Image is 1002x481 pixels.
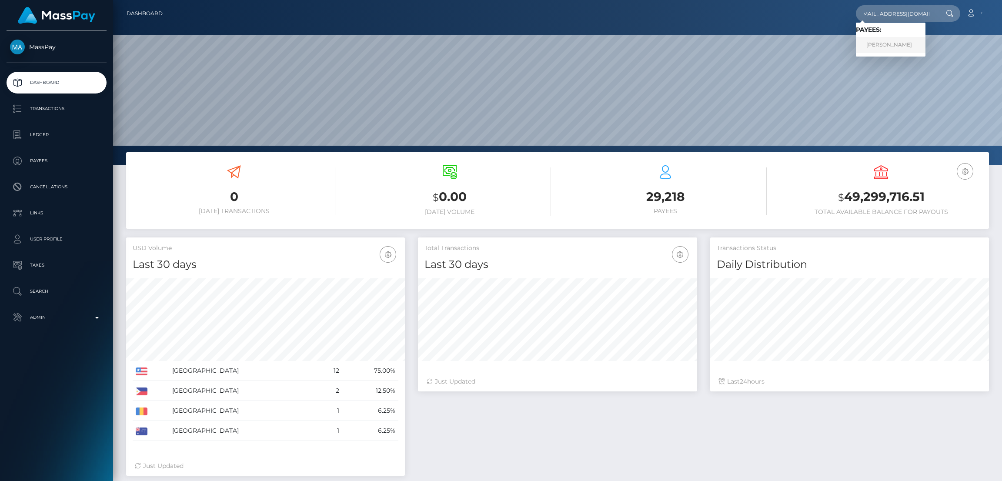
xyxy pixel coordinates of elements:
h6: Payees [564,207,767,215]
h6: Total Available Balance for Payouts [780,208,982,216]
a: Cancellations [7,176,107,198]
a: Transactions [7,98,107,120]
p: Dashboard [10,76,103,89]
a: Links [7,202,107,224]
td: 75.00% [342,361,398,381]
a: Dashboard [127,4,163,23]
td: [GEOGRAPHIC_DATA] [169,421,318,441]
img: PH.png [136,387,147,395]
h5: Total Transactions [424,244,690,253]
div: Last hours [719,377,980,386]
td: 12.50% [342,381,398,401]
span: 24 [740,377,747,385]
td: [GEOGRAPHIC_DATA] [169,401,318,421]
span: MassPay [7,43,107,51]
h6: [DATE] Volume [348,208,551,216]
td: 6.25% [342,401,398,421]
p: Cancellations [10,180,103,194]
img: RO.png [136,408,147,415]
td: [GEOGRAPHIC_DATA] [169,381,318,401]
h3: 0.00 [348,188,551,206]
small: $ [838,191,844,204]
td: 6.25% [342,421,398,441]
div: Just Updated [135,461,396,471]
a: Admin [7,307,107,328]
h3: 0 [133,188,335,205]
p: Payees [10,154,103,167]
a: [PERSON_NAME] [856,37,925,53]
td: 1 [318,421,342,441]
img: AU.png [136,428,147,435]
td: 12 [318,361,342,381]
h6: [DATE] Transactions [133,207,335,215]
a: Payees [7,150,107,172]
td: 2 [318,381,342,401]
div: Just Updated [427,377,688,386]
td: 1 [318,401,342,421]
a: Ledger [7,124,107,146]
p: Admin [10,311,103,324]
h4: Daily Distribution [717,257,982,272]
h4: Last 30 days [424,257,690,272]
p: Transactions [10,102,103,115]
a: Taxes [7,254,107,276]
a: User Profile [7,228,107,250]
img: US.png [136,367,147,375]
td: [GEOGRAPHIC_DATA] [169,361,318,381]
p: User Profile [10,233,103,246]
p: Links [10,207,103,220]
h6: Payees: [856,26,925,33]
p: Ledger [10,128,103,141]
h4: Last 30 days [133,257,398,272]
img: MassPay Logo [18,7,95,24]
img: MassPay [10,40,25,54]
h5: USD Volume [133,244,398,253]
small: $ [433,191,439,204]
p: Taxes [10,259,103,272]
a: Search [7,281,107,302]
h3: 49,299,716.51 [780,188,982,206]
h3: 29,218 [564,188,767,205]
p: Search [10,285,103,298]
input: Search... [856,5,938,22]
a: Dashboard [7,72,107,94]
h5: Transactions Status [717,244,982,253]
